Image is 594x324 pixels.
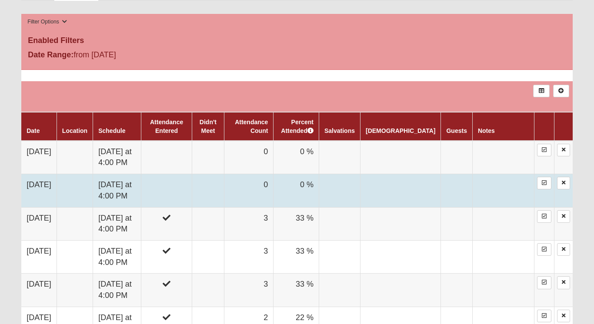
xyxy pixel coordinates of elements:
[235,119,268,134] a: Attendance Count
[537,177,551,189] a: Enter Attendance
[533,85,549,97] a: Export to Excel
[93,274,141,307] td: [DATE] at 4:00 PM
[93,141,141,174] td: [DATE] at 4:00 PM
[28,49,73,61] label: Date Range:
[21,240,57,273] td: [DATE]
[537,210,551,223] a: Enter Attendance
[281,119,314,134] a: Percent Attended
[319,112,360,141] th: Salvations
[537,243,551,256] a: Enter Attendance
[62,127,87,134] a: Location
[224,174,273,207] td: 0
[274,141,319,174] td: 0 %
[537,144,551,156] a: Enter Attendance
[360,112,441,141] th: [DEMOGRAPHIC_DATA]
[25,17,70,26] button: Filter Options
[93,240,141,273] td: [DATE] at 4:00 PM
[21,274,57,307] td: [DATE]
[21,207,57,240] td: [DATE]
[557,177,570,189] a: Delete
[224,207,273,240] td: 3
[21,49,205,63] div: from [DATE]
[557,243,570,256] a: Delete
[93,174,141,207] td: [DATE] at 4:00 PM
[557,276,570,289] a: Delete
[274,207,319,240] td: 33 %
[478,127,495,134] a: Notes
[224,240,273,273] td: 3
[93,207,141,240] td: [DATE] at 4:00 PM
[553,85,569,97] a: Alt+N
[224,274,273,307] td: 3
[200,119,217,134] a: Didn't Meet
[441,112,472,141] th: Guests
[274,274,319,307] td: 33 %
[98,127,125,134] a: Schedule
[537,276,551,289] a: Enter Attendance
[224,141,273,174] td: 0
[21,174,57,207] td: [DATE]
[28,36,566,46] h4: Enabled Filters
[274,174,319,207] td: 0 %
[557,144,570,156] a: Delete
[150,119,183,134] a: Attendance Entered
[274,240,319,273] td: 33 %
[21,141,57,174] td: [DATE]
[27,127,40,134] a: Date
[557,210,570,223] a: Delete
